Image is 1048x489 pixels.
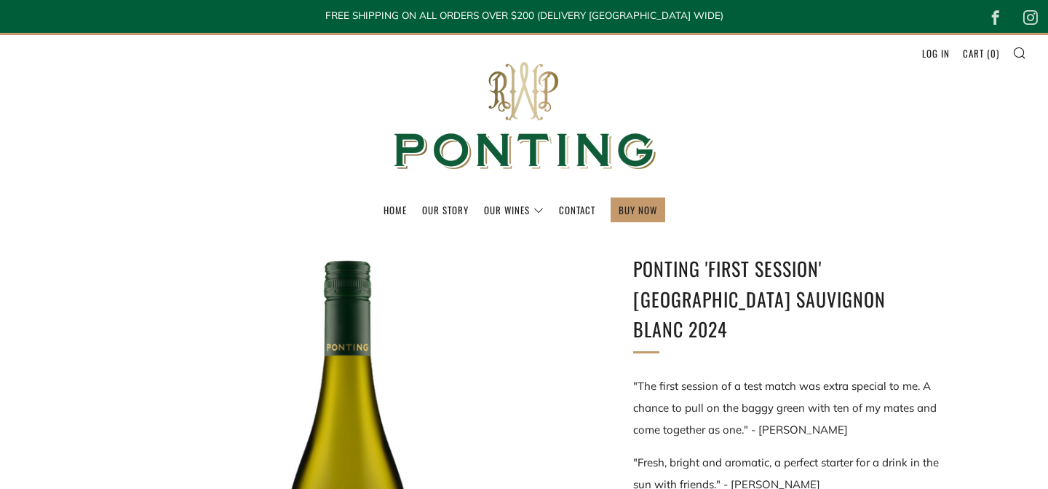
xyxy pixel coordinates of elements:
[384,198,407,222] a: Home
[484,198,544,222] a: Our Wines
[991,46,996,60] span: 0
[963,42,999,65] a: Cart (0)
[633,375,939,441] p: "The first session of a test match was extra special to me. A chance to pull on the baggy green w...
[378,35,670,197] img: Ponting Wines
[922,42,950,65] a: Log in
[422,198,469,222] a: Our Story
[559,198,595,222] a: Contact
[619,198,657,222] a: BUY NOW
[633,254,939,345] h1: Ponting 'First Session' [GEOGRAPHIC_DATA] Sauvignon Blanc 2024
